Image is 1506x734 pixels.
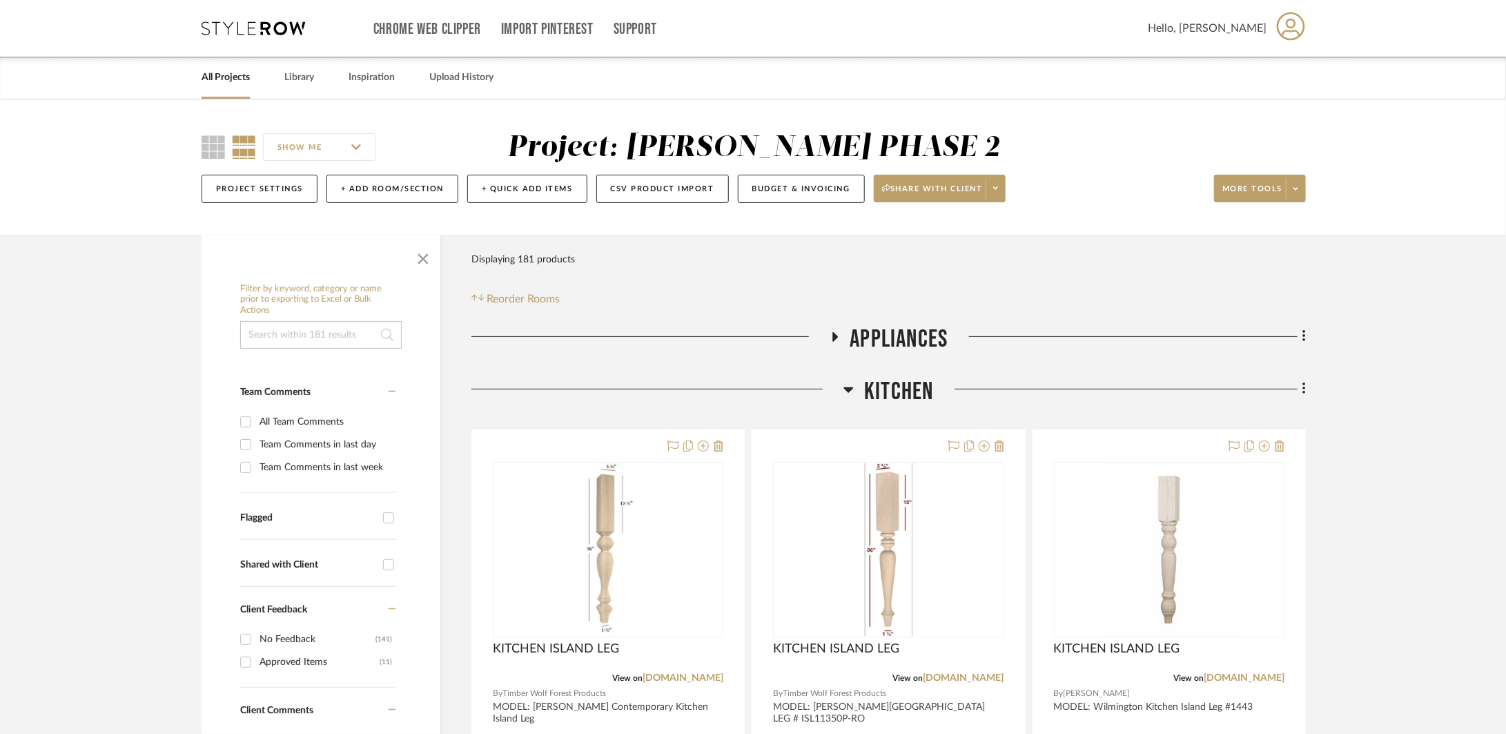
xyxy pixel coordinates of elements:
button: + Quick Add Items [467,175,587,203]
span: View on [1173,674,1204,682]
div: Shared with Client [240,559,376,571]
a: [DOMAIN_NAME] [643,673,723,683]
span: Hello, [PERSON_NAME] [1148,20,1267,37]
h6: Filter by keyword, category or name prior to exporting to Excel or Bulk Actions [240,284,402,316]
span: By [493,687,502,700]
span: Kitchen [864,377,933,407]
button: Close [409,242,437,270]
div: 0 [493,463,723,637]
a: Chrome Web Clipper [373,23,481,35]
a: Support [614,23,657,35]
span: Team Comments [240,387,311,397]
span: Timber Wolf Forest Products [783,687,886,700]
span: KITCHEN ISLAND LEG [773,641,899,657]
input: Search within 181 results [240,321,402,349]
span: Reorder Rooms [487,291,560,307]
span: Client Feedback [240,605,307,615]
button: CSV Product Import [596,175,729,203]
div: Displaying 181 products [471,246,575,273]
div: No Feedback [260,628,375,650]
a: Upload History [429,68,493,87]
span: Client Comments [240,706,313,715]
span: View on [612,674,643,682]
a: Library [284,68,314,87]
a: Inspiration [349,68,395,87]
div: Flagged [240,512,376,524]
img: KITCHEN ISLAND LEG [581,463,636,636]
div: Team Comments in last week [260,456,392,479]
span: By [773,687,783,700]
span: By [1054,687,1064,700]
span: Timber Wolf Forest Products [502,687,606,700]
span: KITCHEN ISLAND LEG [1054,641,1180,657]
button: Share with client [874,175,1006,202]
div: Approved Items [260,651,380,673]
button: Reorder Rooms [471,291,560,307]
span: [PERSON_NAME] [1064,687,1131,700]
button: Project Settings [202,175,317,203]
span: Share with client [882,184,983,204]
span: Appliances [850,325,948,354]
button: Budget & Invoicing [738,175,865,203]
img: KITCHEN ISLAND LEG [865,463,912,636]
div: (11) [380,651,392,673]
a: [DOMAIN_NAME] [1204,673,1284,683]
span: More tools [1222,184,1282,204]
div: All Team Comments [260,411,392,433]
div: (141) [375,628,392,650]
a: [DOMAIN_NAME] [923,673,1004,683]
div: Team Comments in last day [260,434,392,456]
button: + Add Room/Section [326,175,458,203]
span: View on [893,674,923,682]
div: Project: [PERSON_NAME] PHASE 2 [507,133,1000,162]
img: KITCHEN ISLAND LEG [1104,463,1234,636]
a: All Projects [202,68,250,87]
button: More tools [1214,175,1306,202]
a: Import Pinterest [501,23,594,35]
span: KITCHEN ISLAND LEG [493,641,619,657]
